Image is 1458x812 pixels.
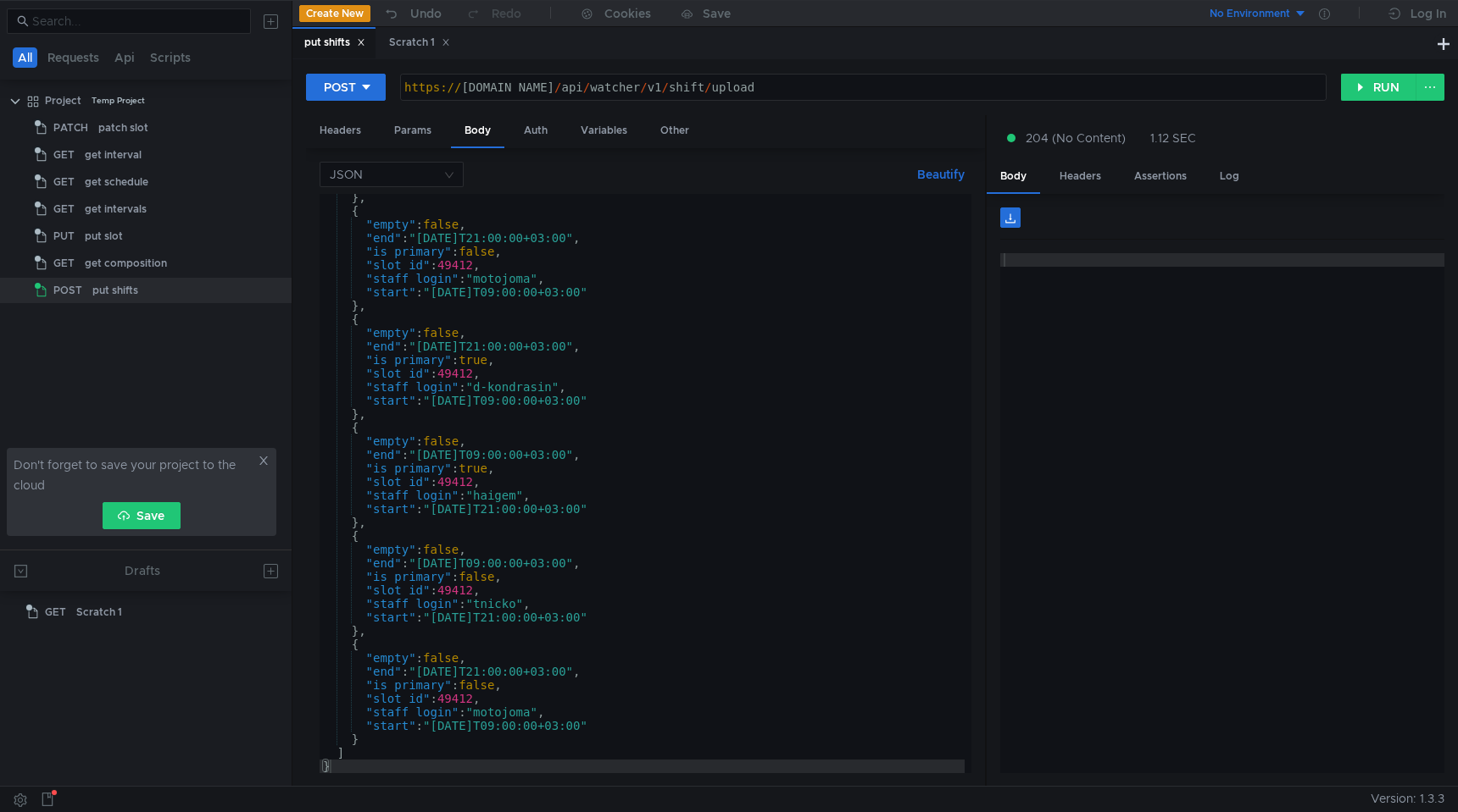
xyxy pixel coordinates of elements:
div: Project [45,88,81,113]
div: Body [451,115,504,148]
div: get intervals [85,196,147,222]
div: Scratch 1 [76,599,122,625]
div: get composition [85,251,167,276]
span: GET [53,196,75,222]
div: Drafts [125,561,160,581]
div: Redo [492,3,521,24]
div: POST [324,78,356,97]
span: GET [53,142,75,168]
div: Scratch 1 [389,34,450,52]
div: Headers [306,115,375,146]
button: Save [103,502,181,529]
button: Beautify [910,164,971,185]
input: Search... [32,12,241,30]
div: Headers [1046,161,1115,192]
span: GET [45,599,66,625]
button: Api [109,47,140,68]
div: Log In [1411,3,1446,24]
span: GET [53,169,75,195]
div: Log [1206,161,1253,192]
div: put slot [85,224,123,249]
div: Auth [510,115,561,146]
span: 204 (No Content) [1026,129,1126,147]
button: All [13,47,37,68]
div: Cookies [604,3,651,24]
div: Variables [567,115,641,146]
span: Don't forget to save your project to the cloud [14,455,254,495]
button: POST [306,74,386,101]
div: Assertions [1121,161,1200,192]
button: Requests [42,47,104,68]
div: get schedule [85,169,148,195]
div: Params [381,115,445,146]
button: RUN [1341,74,1416,101]
button: Create New [299,5,370,22]
span: Version: 1.3.3 [1371,787,1444,811]
div: patch slot [98,115,148,141]
span: GET [53,251,75,276]
span: POST [53,278,82,303]
div: No Environment [1210,6,1290,22]
div: Undo [410,3,442,24]
button: Undo [370,1,454,26]
div: get interval [85,142,142,168]
div: Other [647,115,703,146]
div: Body [987,161,1040,194]
div: put shifts [304,34,365,52]
button: Scripts [145,47,196,68]
div: 1.12 SEC [1150,130,1196,146]
div: Temp Project [92,88,145,113]
div: Save [703,8,731,19]
button: Redo [454,1,533,26]
span: PATCH [53,115,88,141]
div: put shifts [92,278,138,303]
span: PUT [53,224,75,249]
